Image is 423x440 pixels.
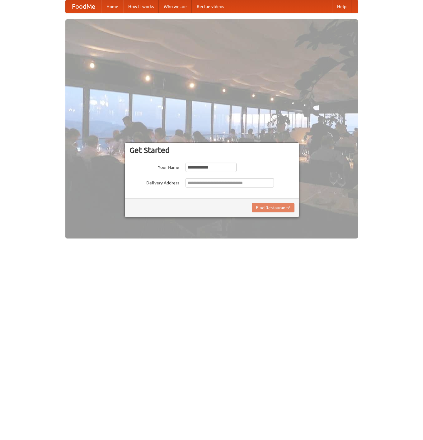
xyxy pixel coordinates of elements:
[192,0,229,13] a: Recipe videos
[101,0,123,13] a: Home
[66,0,101,13] a: FoodMe
[129,178,179,186] label: Delivery Address
[159,0,192,13] a: Who we are
[129,146,294,155] h3: Get Started
[129,163,179,170] label: Your Name
[123,0,159,13] a: How it works
[332,0,351,13] a: Help
[252,203,294,212] button: Find Restaurants!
